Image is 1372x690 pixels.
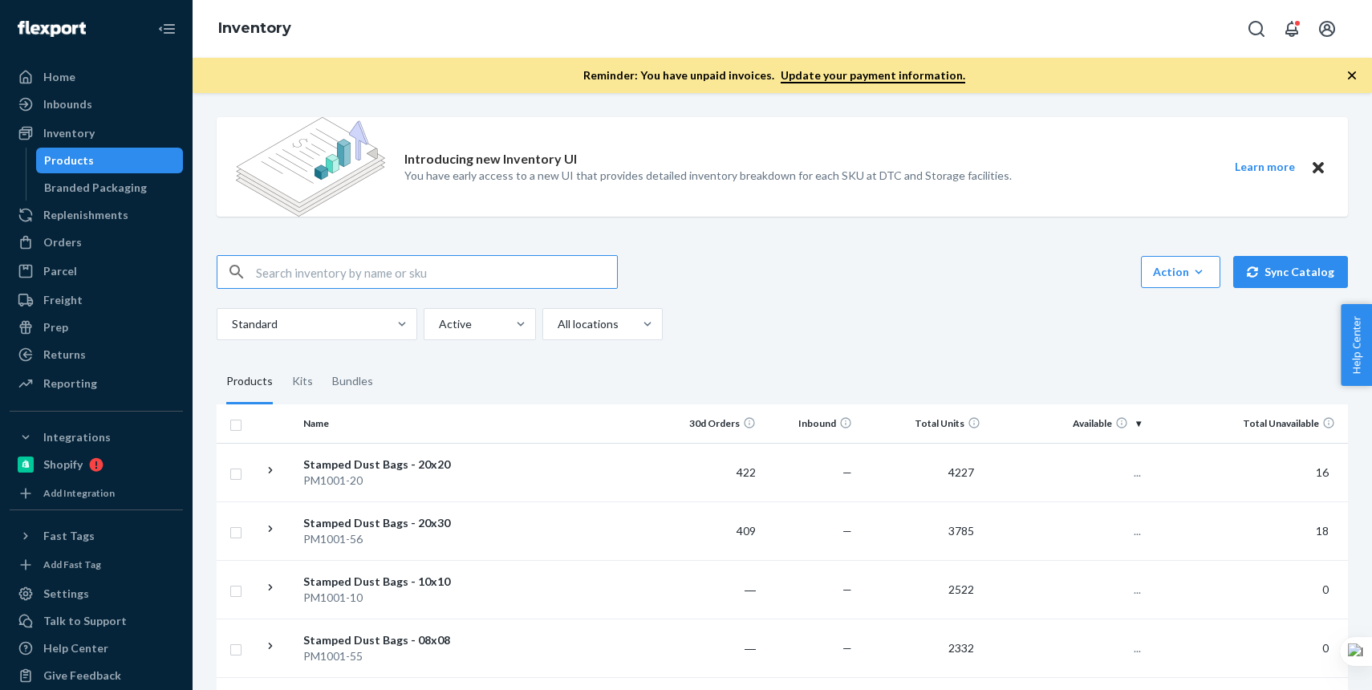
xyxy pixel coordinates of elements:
button: Close [1308,157,1329,177]
div: Help Center [43,640,108,656]
a: Settings [10,581,183,607]
a: Update your payment information. [781,68,965,83]
p: ... [993,523,1141,539]
div: Stamped Dust Bags - 20x20 [303,457,471,473]
input: Active [437,316,439,332]
a: Returns [10,342,183,367]
div: Shopify [43,457,83,473]
a: Products [36,148,184,173]
td: ― [666,619,762,677]
img: new-reports-banner-icon.82668bd98b6a51aee86340f2a7b77ae3.png [236,117,385,217]
span: 16 [1309,465,1335,479]
ol: breadcrumbs [205,6,304,52]
button: Give Feedback [10,663,183,688]
p: You have early access to a new UI that provides detailed inventory breakdown for each SKU at DTC ... [404,168,1012,184]
div: Talk to Support [43,613,127,629]
div: Settings [43,586,89,602]
td: 422 [666,443,762,501]
button: Help Center [1341,304,1372,386]
span: 0 [1316,641,1335,655]
a: Orders [10,229,183,255]
span: 0 [1316,582,1335,596]
span: 4227 [942,465,980,479]
button: Action [1141,256,1220,288]
span: — [842,582,852,596]
div: Inbounds [43,96,92,112]
a: Add Integration [10,484,183,503]
div: Home [43,69,75,85]
div: Action [1153,264,1208,280]
div: Stamped Dust Bags - 20x30 [303,515,471,531]
div: Bundles [332,359,373,404]
a: Add Fast Tag [10,555,183,574]
div: Fast Tags [43,528,95,544]
div: Kits [292,359,313,404]
div: Inventory [43,125,95,141]
td: ― [666,560,762,619]
div: Returns [43,347,86,363]
div: Products [44,152,94,168]
button: Open notifications [1276,13,1308,45]
span: 2522 [942,582,980,596]
button: Sync Catalog [1233,256,1348,288]
th: Available [987,404,1147,443]
a: Parcel [10,258,183,284]
span: — [842,465,852,479]
a: Inventory [10,120,183,146]
div: Stamped Dust Bags - 10x10 [303,574,471,590]
button: Learn more [1224,157,1305,177]
button: Open Search Box [1240,13,1273,45]
a: Inbounds [10,91,183,117]
div: Prep [43,319,68,335]
th: Total Unavailable [1147,404,1348,443]
p: Introducing new Inventory UI [404,150,577,168]
span: 18 [1309,524,1335,538]
a: Home [10,64,183,90]
p: Reminder: You have unpaid invoices. [583,67,965,83]
div: Add Integration [43,486,115,500]
button: Fast Tags [10,523,183,549]
a: Shopify [10,452,183,477]
div: Parcel [43,263,77,279]
div: Products [226,359,273,404]
a: Help Center [10,635,183,661]
th: Inbound [762,404,859,443]
span: 3785 [942,524,980,538]
a: Talk to Support [10,608,183,634]
button: Open account menu [1311,13,1343,45]
div: PM1001-10 [303,590,471,606]
div: PM1001-55 [303,648,471,664]
div: Branded Packaging [44,180,147,196]
div: PM1001-56 [303,531,471,547]
input: Standard [230,316,232,332]
div: Stamped Dust Bags - 08x08 [303,632,471,648]
a: Reporting [10,371,183,396]
td: 409 [666,501,762,560]
a: Inventory [218,19,291,37]
input: All locations [556,316,558,332]
input: Search inventory by name or sku [256,256,617,288]
span: — [842,524,852,538]
span: 2332 [942,641,980,655]
div: Orders [43,234,82,250]
div: PM1001-20 [303,473,471,489]
img: Flexport logo [18,21,86,37]
a: Branded Packaging [36,175,184,201]
th: Total Units [859,404,987,443]
th: 30d Orders [666,404,762,443]
div: Integrations [43,429,111,445]
div: Freight [43,292,83,308]
a: Replenishments [10,202,183,228]
button: Close Navigation [151,13,183,45]
p: ... [993,465,1141,481]
div: Replenishments [43,207,128,223]
div: Give Feedback [43,668,121,684]
button: Integrations [10,424,183,450]
a: Freight [10,287,183,313]
p: ... [993,640,1141,656]
th: Name [297,404,477,443]
span: — [842,641,852,655]
div: Add Fast Tag [43,558,101,571]
a: Prep [10,315,183,340]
